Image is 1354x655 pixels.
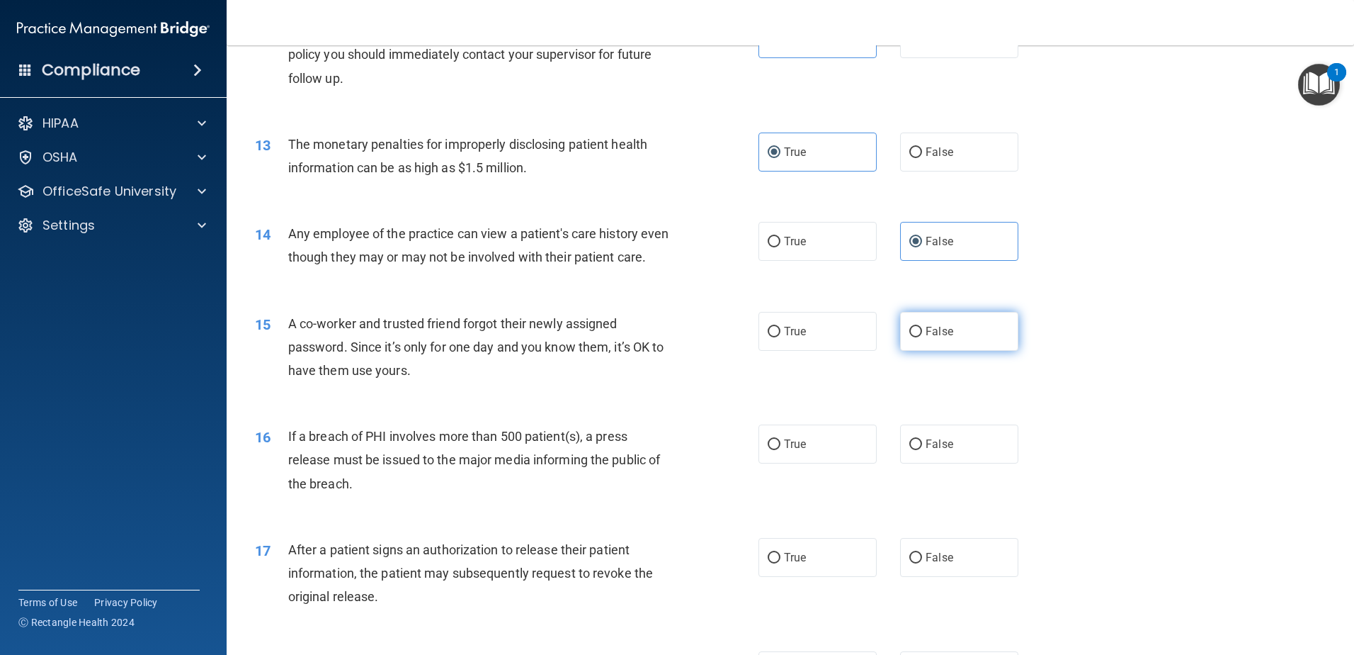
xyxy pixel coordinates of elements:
[255,429,271,446] span: 16
[909,147,922,158] input: False
[17,115,206,132] a: HIPAA
[909,237,922,247] input: False
[288,137,647,175] span: The monetary penalties for improperly disclosing patient health information can be as high as $1....
[255,137,271,154] span: 13
[18,595,77,610] a: Terms of Use
[768,237,780,247] input: True
[42,217,95,234] p: Settings
[926,145,953,159] span: False
[42,149,78,166] p: OSHA
[768,553,780,564] input: True
[909,553,922,564] input: False
[768,327,780,337] input: True
[784,325,806,338] span: True
[18,615,135,629] span: Ⓒ Rectangle Health 2024
[926,325,953,338] span: False
[255,316,271,333] span: 15
[784,437,806,451] span: True
[784,235,806,248] span: True
[768,147,780,158] input: True
[42,115,79,132] p: HIPAA
[17,149,206,166] a: OSHA
[926,437,953,451] span: False
[288,23,652,85] span: If you suspect that someone is violating the practice's privacy policy you should immediately con...
[94,595,158,610] a: Privacy Policy
[288,542,653,604] span: After a patient signs an authorization to release their patient information, the patient may subs...
[288,226,669,264] span: Any employee of the practice can view a patient's care history even though they may or may not be...
[926,551,953,564] span: False
[17,183,206,200] a: OfficeSafe University
[255,542,271,559] span: 17
[909,327,922,337] input: False
[288,316,664,378] span: A co-worker and trusted friend forgot their newly assigned password. Since it’s only for one day ...
[909,440,922,450] input: False
[17,15,210,43] img: PMB logo
[42,60,140,80] h4: Compliance
[17,217,206,234] a: Settings
[784,551,806,564] span: True
[1298,64,1340,106] button: Open Resource Center, 1 new notification
[784,145,806,159] span: True
[1334,72,1339,91] div: 1
[926,235,953,248] span: False
[255,226,271,243] span: 14
[288,429,661,491] span: If a breach of PHI involves more than 500 patient(s), a press release must be issued to the major...
[42,183,176,200] p: OfficeSafe University
[768,440,780,450] input: True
